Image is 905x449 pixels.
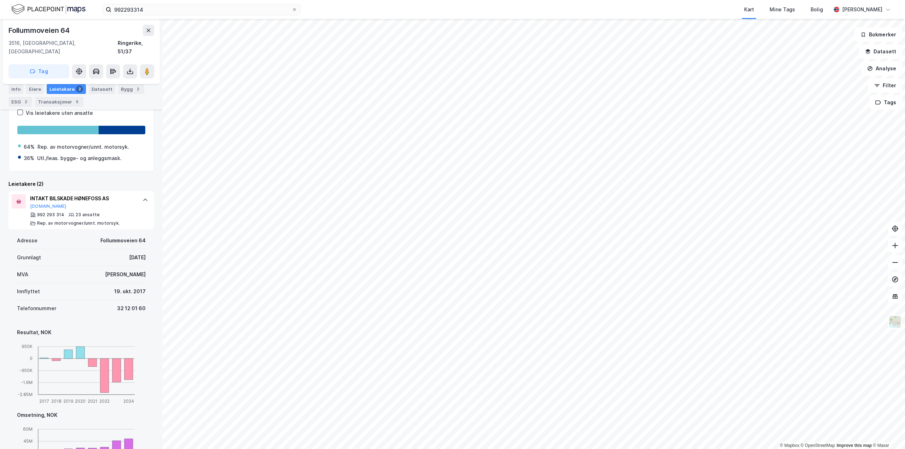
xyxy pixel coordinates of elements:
[21,380,33,385] tspan: -1.9M
[123,398,134,403] tspan: 2024
[51,398,62,403] tspan: 2018
[39,398,49,403] tspan: 2017
[8,25,71,36] div: Follummoveien 64
[37,143,129,151] div: Rep. av motorvogner/unnt. motorsyk.
[8,39,118,56] div: 3516, [GEOGRAPHIC_DATA], [GEOGRAPHIC_DATA]
[99,398,110,403] tspan: 2022
[24,143,35,151] div: 64%
[37,154,122,163] div: Utl./leas. bygge- og anleggsmask.
[47,84,86,94] div: Leietakere
[801,443,835,448] a: OpenStreetMap
[842,5,882,14] div: [PERSON_NAME]
[17,270,28,279] div: MVA
[30,203,66,209] button: [DOMAIN_NAME]
[870,415,905,449] div: Kontrollprogram for chat
[88,398,98,403] tspan: 2021
[105,270,146,279] div: [PERSON_NAME]
[30,194,135,203] div: INTAKT BILSKADE HØNEFOSS AS
[22,344,33,349] tspan: 950K
[888,315,902,329] img: Z
[8,64,69,78] button: Tag
[8,97,32,107] div: ESG
[76,85,83,93] div: 2
[861,61,902,76] button: Analyse
[17,253,41,262] div: Grunnlagt
[118,39,154,56] div: Ringerike, 51/37
[114,287,146,296] div: 19. okt. 2017
[8,84,23,94] div: Info
[17,411,146,419] div: Omsetning, NOK
[129,253,146,262] div: [DATE]
[780,443,799,448] a: Mapbox
[744,5,754,14] div: Kart
[837,443,872,448] a: Improve this map
[74,98,81,105] div: 5
[17,287,40,296] div: Innflyttet
[35,97,83,107] div: Transaksjoner
[859,45,902,59] button: Datasett
[37,220,120,226] div: Rep. av motorvogner/unnt. motorsyk.
[868,78,902,93] button: Filter
[24,154,34,163] div: 36%
[30,356,33,361] tspan: 0
[22,98,29,105] div: 2
[111,4,292,15] input: Søk på adresse, matrikkel, gårdeiere, leietakere eller personer
[17,304,56,313] div: Telefonnummer
[870,415,905,449] iframe: Chat Widget
[770,5,795,14] div: Mine Tags
[811,5,823,14] div: Bolig
[8,180,154,188] div: Leietakere (2)
[63,398,74,403] tspan: 2019
[75,398,86,403] tspan: 2020
[117,304,146,313] div: 32 12 01 60
[17,236,37,245] div: Adresse
[26,84,44,94] div: Eiere
[37,212,64,218] div: 992 293 314
[854,28,902,42] button: Bokmerker
[18,392,33,397] tspan: -2.85M
[869,95,902,110] button: Tags
[100,236,146,245] div: Follummoveien 64
[23,438,33,444] tspan: 45M
[118,84,144,94] div: Bygg
[17,328,146,337] div: Resultat, NOK
[89,84,115,94] div: Datasett
[134,85,141,93] div: 2
[19,368,33,373] tspan: -950K
[11,3,86,16] img: logo.f888ab2527a4732fd821a326f86c7f29.svg
[76,212,100,218] div: 23 ansatte
[23,426,33,432] tspan: 60M
[26,109,93,117] div: Vis leietakere uten ansatte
